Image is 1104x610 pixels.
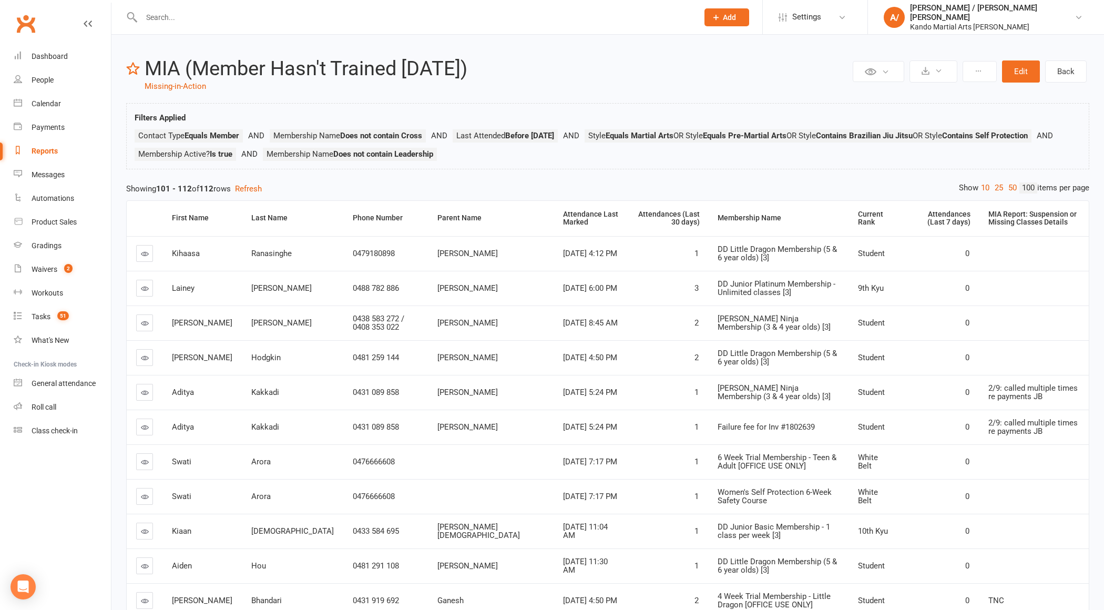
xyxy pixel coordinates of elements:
div: Showing of rows [126,182,1089,195]
div: Phone Number [353,214,420,222]
span: 0 [965,249,969,258]
span: Student [858,561,885,571]
span: [PERSON_NAME] [437,283,498,293]
span: [PERSON_NAME] Ninja Membership (3 & 4 year olds) [3] [718,383,831,402]
strong: Equals Pre-Martial Arts [703,131,786,140]
strong: Filters Applied [135,113,186,123]
span: 9th Kyu [858,283,884,293]
a: 25 [992,182,1006,194]
span: Membership Active? [138,149,232,159]
a: Automations [14,187,111,210]
span: Failure fee for Inv #1802639 [718,422,815,432]
span: 0 [965,596,969,605]
span: 2/9: called multiple times re payments JB [988,418,1078,436]
div: Calendar [32,99,61,108]
a: Class kiosk mode [14,419,111,443]
a: What's New [14,329,111,352]
span: DD Little Dragon Membership (5 & 6 year olds) [3] [718,245,837,263]
input: Search... [138,10,691,25]
strong: Before [DATE] [505,131,554,140]
span: 0431 089 858 [353,422,399,432]
span: Membership Name [273,131,422,140]
span: OR Style [913,131,1028,140]
a: General attendance kiosk mode [14,372,111,395]
span: DD Little Dragon Membership (5 & 6 year olds) [3] [718,349,837,367]
div: Reports [32,147,58,155]
a: Waivers 2 [14,258,111,281]
span: [DATE] 7:17 PM [563,492,617,501]
span: Aiden [172,561,192,571]
span: 0481 291 108 [353,561,399,571]
a: Payments [14,116,111,139]
span: 6 Week Trial Membership - Teen & Adult [OFFICE USE ONLY] [718,453,836,471]
strong: Equals Martial Arts [606,131,673,140]
div: Waivers [32,265,57,273]
span: 0 [965,422,969,432]
button: Add [704,8,749,26]
span: Kakkadi [251,422,279,432]
span: DD Junior Basic Membership - 1 class per week [3] [718,522,830,541]
span: 4 Week Trial Membership - Little Dragon [OFFICE USE ONLY] [718,592,831,610]
a: Dashboard [14,45,111,68]
span: [DATE] 6:00 PM [563,283,617,293]
span: Hou [251,561,266,571]
a: 50 [1006,182,1019,194]
div: Attendances (Last 7 days) [910,210,970,227]
div: Dashboard [32,52,68,60]
strong: Equals Member [185,131,239,140]
div: Automations [32,194,74,202]
span: Style [588,131,673,140]
span: [PERSON_NAME] [437,318,498,328]
span: [DATE] 11:04 AM [563,522,608,541]
div: Parent Name [437,214,546,222]
span: 0 [965,388,969,397]
div: Messages [32,170,65,179]
a: Roll call [14,395,111,419]
span: 1 [694,249,699,258]
a: Clubworx [13,11,39,37]
strong: Contains Self Protection [942,131,1028,140]
span: 0 [965,526,969,536]
div: Tasks [32,312,50,321]
strong: Contains Brazilian Jiu Jitsu [816,131,913,140]
div: Workouts [32,289,63,297]
a: Missing-in-Action [145,82,206,91]
span: [PERSON_NAME][DEMOGRAPHIC_DATA] [437,522,520,541]
div: Roll call [32,403,56,411]
div: Open Intercom Messenger [11,574,36,599]
span: White Belt [858,487,878,506]
span: [PERSON_NAME] [437,249,498,258]
div: General attendance [32,379,96,388]
span: Membership Name [267,149,433,159]
span: Student [858,318,885,328]
div: What's New [32,336,69,344]
span: [DATE] 4:12 PM [563,249,617,258]
span: DD Junior Platinum Membership - Unlimited classes [3] [718,279,835,298]
strong: 101 - 112 [156,184,192,194]
span: 2 [64,264,73,273]
span: 1 [694,388,699,397]
span: Student [858,353,885,362]
span: [PERSON_NAME] [437,353,498,362]
span: 0 [965,283,969,293]
span: [DEMOGRAPHIC_DATA] [251,526,334,536]
span: Hodgkin [251,353,281,362]
span: 0438 583 272 / 0408 353 022 [353,314,404,332]
span: Student [858,249,885,258]
span: [PERSON_NAME] [437,561,498,571]
span: TNC [988,596,1004,605]
span: Aditya [172,388,194,397]
span: Swati [172,492,191,501]
span: OR Style [673,131,786,140]
span: 0481 259 144 [353,353,399,362]
div: MIA Report: Suspension or Missing Classes Details [988,210,1080,227]
span: 0476666608 [353,457,395,466]
span: 51 [57,311,69,320]
div: Membership Name [718,214,840,222]
strong: Is true [210,149,232,159]
span: [DATE] 4:50 PM [563,596,617,605]
span: 0 [965,318,969,328]
span: 0488 782 886 [353,283,399,293]
span: [PERSON_NAME] [251,283,312,293]
button: Edit [1002,60,1040,83]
